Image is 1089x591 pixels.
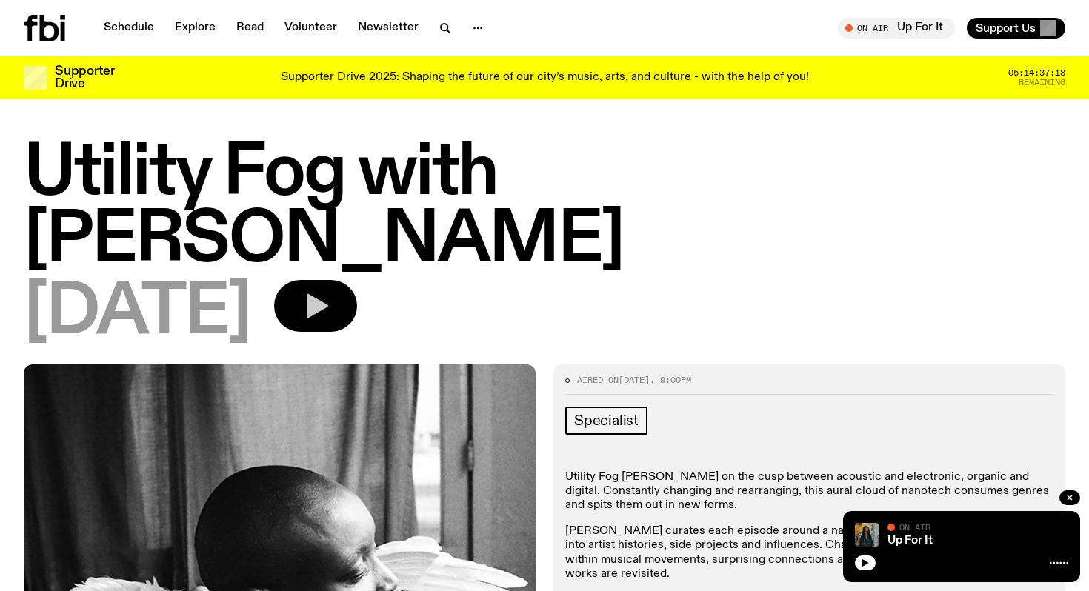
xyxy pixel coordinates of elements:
span: Specialist [574,413,639,429]
h1: Utility Fog with [PERSON_NAME] [24,141,1065,274]
h3: Supporter Drive [55,65,114,90]
span: [DATE] [619,374,650,386]
p: Supporter Drive 2025: Shaping the future of our city’s music, arts, and culture - with the help o... [281,71,809,84]
a: Schedule [95,18,163,39]
a: Specialist [565,407,647,435]
button: On AirUp For It [838,18,955,39]
span: , 9:00pm [650,374,691,386]
span: 05:14:37:18 [1008,69,1065,77]
p: [PERSON_NAME] curates each episode around a narrative of genre-plasticity, deep-diving into artis... [565,524,1053,581]
a: Read [227,18,273,39]
span: Support Us [976,21,1036,35]
a: Newsletter [349,18,427,39]
span: On Air [899,522,930,532]
button: Support Us [967,18,1065,39]
p: Utility Fog [PERSON_NAME] on the cusp between acoustic and electronic, organic and digital. Const... [565,470,1053,513]
img: Ify - a Brown Skin girl with black braided twists, looking up to the side with her tongue stickin... [855,523,879,547]
a: Volunteer [276,18,346,39]
span: Remaining [1019,79,1065,87]
a: Explore [166,18,224,39]
span: Aired on [577,374,619,386]
a: Up For It [887,535,933,547]
span: [DATE] [24,280,250,347]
